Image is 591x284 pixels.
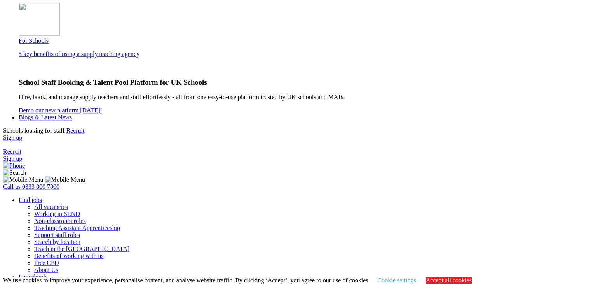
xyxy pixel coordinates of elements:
a: Search by location [34,238,80,245]
a: Blogs & Latest News [19,114,72,121]
a: Working in SEND [34,210,80,217]
span: For Schools [19,37,49,44]
span: Schools looking for staff [3,127,65,134]
span: Call us [3,183,21,190]
a: Recruit [66,127,84,134]
a: Benefits of working with us [34,252,104,259]
a: Accept all cookies [426,277,472,284]
a: Find jobs [19,196,42,203]
a: Cookie settings [377,277,416,284]
a: Demo our new platform [DATE]! [19,107,102,114]
a: Sign up [3,134,22,141]
a: Support staff roles [34,231,80,238]
a: Non-classroom roles [34,217,86,224]
a: Free CPD [34,259,59,266]
a: For Schools5 key benefits of using a supply teaching agency [19,3,588,58]
img: Mobile Menu [45,176,85,183]
img: Search [3,169,26,176]
a: Sign up [3,155,22,162]
a: For schools [19,273,47,280]
p: 5 key benefits of using a supply teaching agency [19,51,588,58]
img: Mobile Menu [3,176,44,183]
a: All vacancies [34,203,68,210]
span: 0333 800 7800 [22,183,59,190]
a: Recruit [3,148,21,155]
h3: School Staff Booking & Talent Pool Platform for UK Schools [19,78,588,87]
a: Teaching Assistant Apprenticeship [34,224,120,231]
img: Phone [3,162,25,169]
a: Teach in the [GEOGRAPHIC_DATA] [34,245,129,252]
a: Call us 0333 800 7800 [3,183,59,190]
span: We use cookies to improve your experience, personalise content, and analyse website traffic. By c... [3,277,474,284]
p: Hire, book, and manage supply teachers and staff effortlessly - all from one easy-to-use platform... [19,94,588,101]
a: About Us [34,266,58,273]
